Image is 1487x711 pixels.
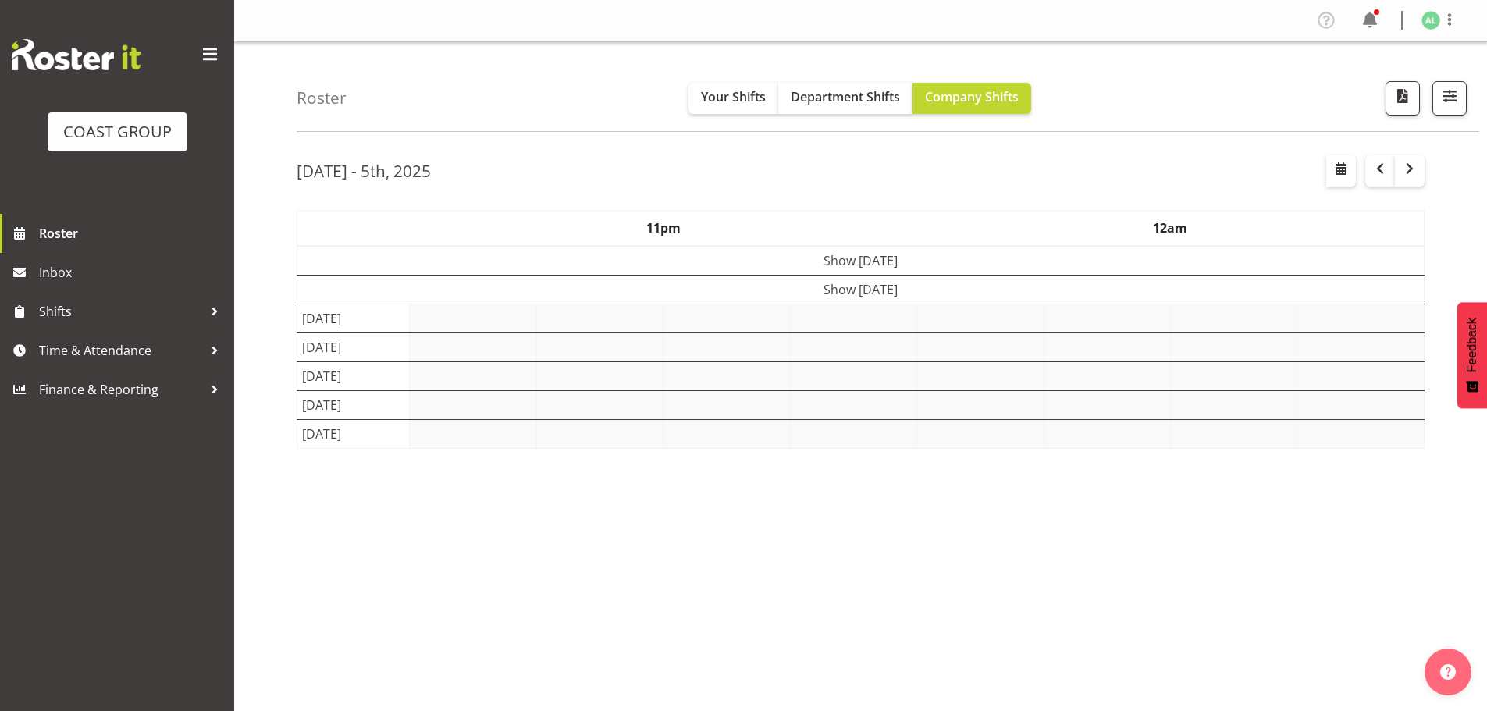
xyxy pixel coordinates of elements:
span: Finance & Reporting [39,378,203,401]
td: [DATE] [297,390,410,419]
td: [DATE] [297,304,410,332]
td: [DATE] [297,361,410,390]
td: [DATE] [297,419,410,448]
td: Show [DATE] [297,275,1425,304]
td: Show [DATE] [297,246,1425,276]
img: help-xxl-2.png [1440,664,1456,680]
button: Company Shifts [912,83,1031,114]
button: Select a specific date within the roster. [1326,155,1356,187]
button: Download a PDF of the roster according to the set date range. [1386,81,1420,116]
span: Company Shifts [925,88,1019,105]
span: Shifts [39,300,203,323]
button: Department Shifts [778,83,912,114]
img: annie-lister1125.jpg [1421,11,1440,30]
span: Time & Attendance [39,339,203,362]
button: Your Shifts [688,83,778,114]
span: Inbox [39,261,226,284]
h4: Roster [297,89,347,107]
button: Filter Shifts [1432,81,1467,116]
span: Roster [39,222,226,245]
span: Your Shifts [701,88,766,105]
h2: [DATE] - 5th, 2025 [297,161,431,181]
th: 12am [917,210,1425,246]
img: Rosterit website logo [12,39,141,70]
span: Department Shifts [791,88,900,105]
span: Feedback [1465,318,1479,372]
button: Feedback - Show survey [1457,302,1487,408]
td: [DATE] [297,332,410,361]
div: COAST GROUP [63,120,172,144]
th: 11pm [410,210,917,246]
